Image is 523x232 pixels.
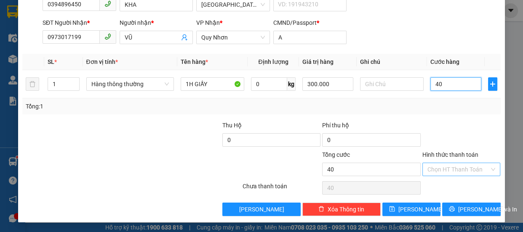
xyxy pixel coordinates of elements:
[7,26,93,36] div: HUYỀN
[302,77,353,91] input: 0
[322,151,350,158] span: Tổng cước
[181,58,208,65] span: Tên hàng
[449,206,455,213] span: printer
[201,31,265,44] span: Quy Nhơn
[196,19,220,26] span: VP Nhận
[488,81,497,87] span: plus
[242,182,322,196] div: Chưa thanh toán
[99,7,184,26] div: [GEOGRAPHIC_DATA]
[318,206,324,213] span: delete
[328,205,364,214] span: Xóa Thông tin
[322,121,420,133] div: Phí thu hộ
[43,18,116,27] div: SĐT Người Nhận
[239,205,284,214] span: [PERSON_NAME]
[382,203,440,216] button: save[PERSON_NAME]
[7,7,20,16] span: Gửi:
[99,48,184,58] div: 0
[273,18,347,27] div: CMND/Passport
[26,77,39,91] button: delete
[357,54,427,70] th: Ghi chú
[389,206,395,213] span: save
[430,58,459,65] span: Cước hàng
[181,77,244,91] input: VD: Bàn, Ghế
[99,26,184,36] div: NHƯ HÒA
[99,7,119,16] span: Nhận:
[422,151,478,158] label: Hình thức thanh toán
[488,77,497,91] button: plus
[258,58,288,65] span: Định lượng
[181,34,188,41] span: user-add
[287,77,296,91] span: kg
[26,102,203,111] div: Tổng: 1
[120,18,193,27] div: Người nhận
[458,205,517,214] span: [PERSON_NAME] và In
[104,33,111,40] span: phone
[398,205,443,214] span: [PERSON_NAME]
[48,58,54,65] span: SL
[7,7,93,26] div: [GEOGRAPHIC_DATA]
[222,122,242,129] span: Thu Hộ
[302,58,334,65] span: Giá trị hàng
[360,77,424,91] input: Ghi Chú
[7,36,93,48] div: 0962791297
[302,203,381,216] button: deleteXóa Thông tin
[442,203,500,216] button: printer[PERSON_NAME] và In
[222,203,301,216] button: [PERSON_NAME]
[99,36,184,48] div: 0358205077
[91,78,169,90] span: Hàng thông thường
[104,0,111,7] span: phone
[86,58,118,65] span: Đơn vị tính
